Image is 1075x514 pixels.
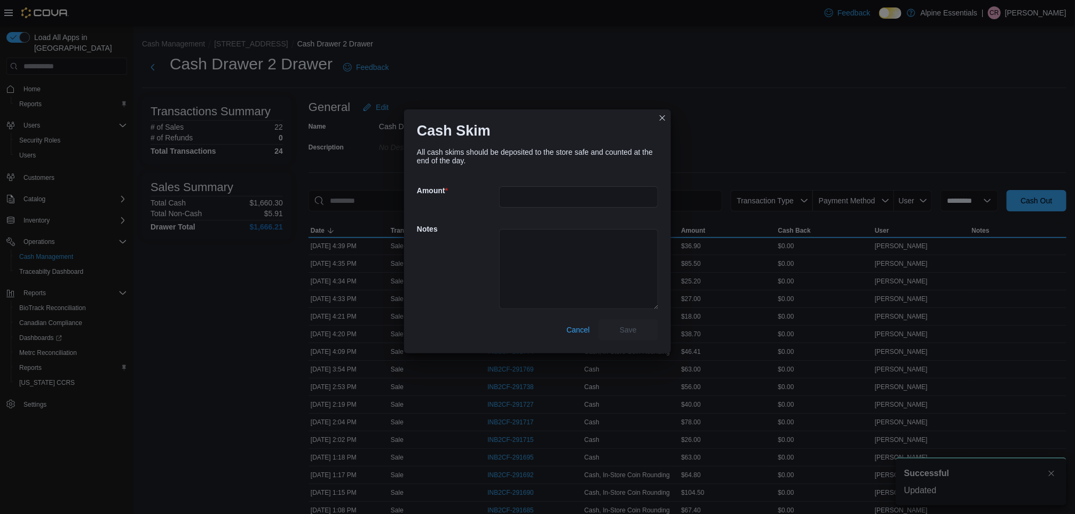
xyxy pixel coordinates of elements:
[417,180,497,201] h5: Amount
[620,325,637,335] span: Save
[656,112,669,124] button: Closes this modal window
[598,319,658,341] button: Save
[417,218,497,240] h5: Notes
[562,319,594,341] button: Cancel
[417,122,491,139] h1: Cash Skim
[566,325,590,335] span: Cancel
[417,148,658,165] div: All cash skims should be deposited to the store safe and counted at the end of the day.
